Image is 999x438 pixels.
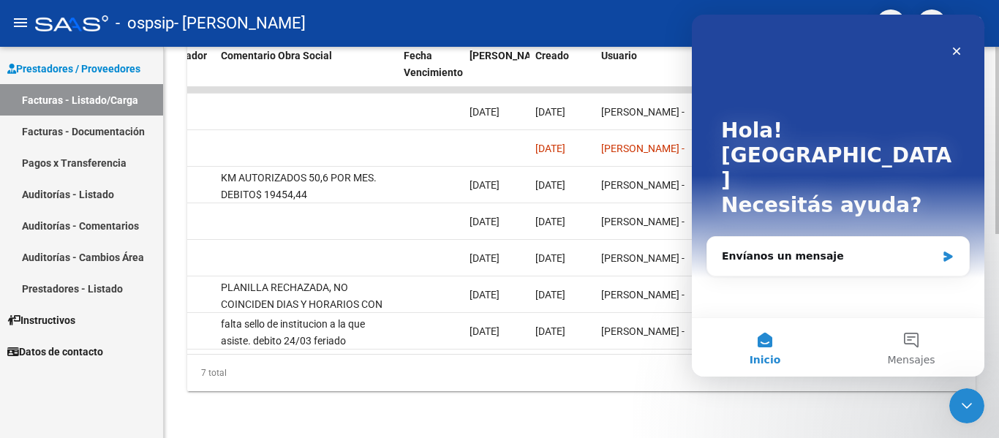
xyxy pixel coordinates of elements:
datatable-header-cell: Comentario Obra Social [215,40,398,105]
span: [PERSON_NAME] - [601,325,685,337]
span: [DATE] [535,143,565,154]
span: [DATE] [470,252,499,264]
span: Fecha Vencimiento [404,50,463,78]
span: [PERSON_NAME] - [601,143,685,154]
span: - [PERSON_NAME] [174,7,306,39]
span: Comentario Obra Social [221,50,332,61]
span: [PERSON_NAME] - [601,106,685,118]
span: [PERSON_NAME] - [601,289,685,301]
iframe: Intercom live chat [949,388,984,423]
span: [DATE] [535,179,565,191]
span: Prestadores / Proveedores [7,61,140,77]
span: [DATE] [535,325,565,337]
span: falta sello de institucion a la que asiste. debito 24/03 feriado [221,318,365,347]
datatable-header-cell: Creado [529,40,595,105]
span: [DATE] [535,216,565,227]
span: [DATE] [535,289,565,301]
span: [PERSON_NAME] - [601,179,685,191]
span: - ospsip [116,7,174,39]
datatable-header-cell: Usuario [595,40,712,105]
span: [DATE] [470,216,499,227]
span: Instructivos [7,312,75,328]
span: [DATE] [470,179,499,191]
span: [DATE] [535,106,565,118]
div: 7 total [187,355,976,391]
span: [DATE] [470,106,499,118]
span: [DATE] [535,252,565,264]
span: [DATE] [470,325,499,337]
span: [DATE] [470,289,499,301]
datatable-header-cell: Fecha Confimado [464,40,529,105]
span: Usuario [601,50,637,61]
iframe: Intercom live chat [692,15,984,377]
span: Creado [535,50,569,61]
span: [PERSON_NAME] - [601,216,685,227]
span: [PERSON_NAME] - [601,252,685,264]
span: KM AUTORIZADOS 50,6 POR MES. DEBITO$ 19454,44 [221,172,377,200]
span: Datos de contacto [7,344,103,360]
span: PLANILLA RECHAZADA, NO COINCIDEN DIAS Y HORARIOS CON LAS PLANILLAS PRESENTADAS POR LAS PRESTADORAS. [221,282,388,343]
span: [PERSON_NAME] [470,50,548,61]
datatable-header-cell: Fecha Vencimiento [398,40,464,105]
mat-icon: menu [12,14,29,31]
